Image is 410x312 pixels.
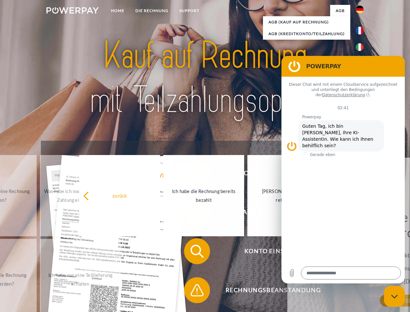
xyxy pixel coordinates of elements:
[356,27,364,34] img: fr
[251,187,324,204] div: [PERSON_NAME] wurde retourniert
[44,187,117,204] div: Was habe ich noch offen, ist meine Zahlung eingegangen?
[384,286,405,307] iframe: Schaltfläche zum Öffnen des Messaging-Fensters; Konversation läuft
[184,238,353,264] button: Konto einsehen
[263,16,350,28] a: AGB (Kauf auf Rechnung)
[184,277,353,303] button: Rechnungsbeanstandung
[189,282,205,298] img: qb_warning.svg
[281,56,405,283] iframe: Messaging-Fenster
[167,187,240,204] div: Ich habe die Rechnung bereits bezahlt
[193,277,353,303] span: Rechnungsbeanstandung
[263,28,350,40] a: AGB (Kreditkonto/Teilzahlung)
[189,243,205,259] img: qb_search.svg
[356,43,364,51] img: it
[46,7,99,14] img: logo-powerpay-white.svg
[83,191,156,200] div: zurück
[193,238,353,264] span: Konto einsehen
[62,31,348,124] img: title-powerpay_de.svg
[40,155,121,236] a: Was habe ich noch offen, ist meine Zahlung eingegangen?
[330,5,350,17] a: agb
[174,5,205,17] a: SUPPORT
[130,5,174,17] a: DIE RECHNUNG
[44,271,117,288] div: Ich habe nur eine Teillieferung erhalten
[106,5,130,17] a: Home
[356,6,364,13] img: de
